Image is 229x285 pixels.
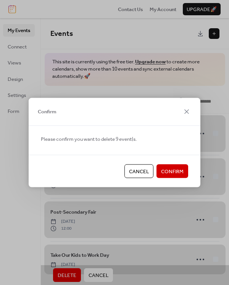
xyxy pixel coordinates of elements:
[38,108,56,116] span: Confirm
[129,168,149,176] span: Cancel
[161,168,184,176] span: Confirm
[41,135,137,143] span: Please confirm you want to delete 9 event(s.
[124,164,153,178] button: Cancel
[156,164,188,178] button: Confirm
